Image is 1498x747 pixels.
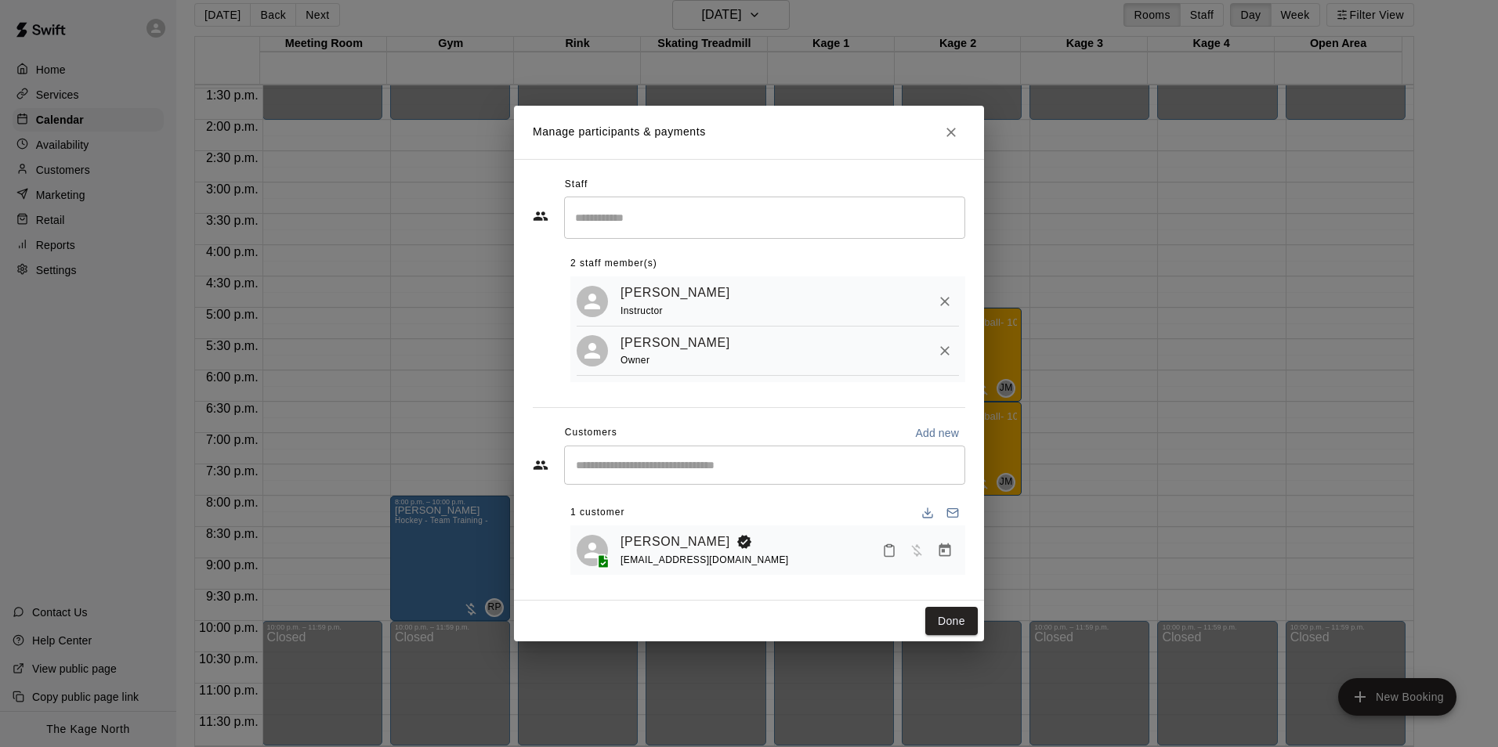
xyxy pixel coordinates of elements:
span: Has not paid [903,543,931,556]
svg: Customers [533,457,548,473]
button: Email participants [940,500,965,525]
button: Remove [931,337,959,365]
span: 1 customer [570,500,624,525]
span: Staff [565,172,588,197]
button: Manage bookings & payment [931,536,959,565]
button: Add new [909,420,965,446]
button: Download list [915,500,940,525]
a: [PERSON_NAME] [621,283,730,303]
div: Krystal White [577,535,608,566]
svg: Booking Owner [736,534,752,550]
div: Pavlos Sialtsis [577,286,608,317]
a: [PERSON_NAME] [621,333,730,353]
svg: Staff [533,208,548,224]
span: [EMAIL_ADDRESS][DOMAIN_NAME] [621,554,789,565]
span: Customers [565,420,617,446]
a: [PERSON_NAME] [621,532,730,552]
span: Instructor [621,305,663,316]
span: 2 staff member(s) [570,251,657,276]
p: Manage participants & payments [533,124,706,140]
button: Mark attendance [876,537,903,564]
div: Search staff [564,197,965,238]
button: Done [925,607,978,636]
div: Devon Macausland [577,335,608,366]
span: Owner [621,355,649,366]
button: Close [937,118,965,146]
p: Add new [915,425,959,441]
button: Remove [931,287,959,316]
div: Start typing to search customers... [564,446,965,485]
